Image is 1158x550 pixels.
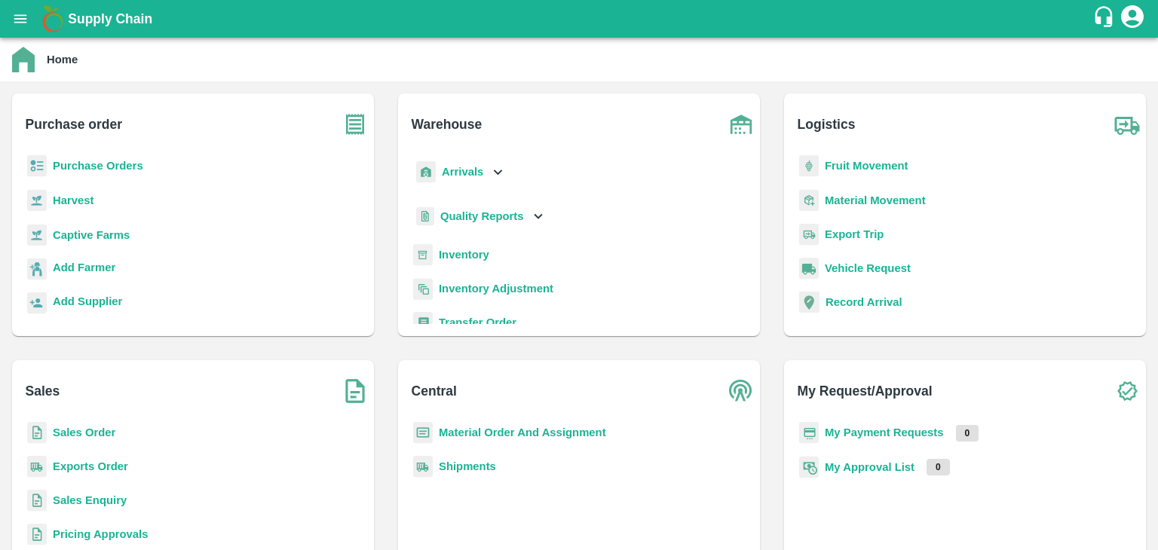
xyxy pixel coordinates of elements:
[53,259,115,280] a: Add Farmer
[27,422,47,444] img: sales
[799,155,819,177] img: fruit
[53,194,93,206] a: Harvest
[68,11,152,26] b: Supply Chain
[825,160,908,172] a: Fruit Movement
[1092,5,1119,32] div: customer-support
[1119,3,1146,35] div: account of current user
[825,194,926,206] a: Material Movement
[26,114,122,135] b: Purchase order
[27,490,47,512] img: sales
[27,155,47,177] img: reciept
[799,189,819,212] img: material
[413,422,433,444] img: centralMaterial
[27,524,47,545] img: sales
[825,228,884,240] a: Export Trip
[413,312,433,334] img: whTransfer
[68,8,1092,29] a: Supply Chain
[799,422,819,444] img: payment
[799,456,819,478] img: approval
[413,278,433,300] img: inventory
[53,160,143,172] a: Purchase Orders
[825,461,914,473] a: My Approval List
[825,426,944,438] a: My Payment Requests
[416,207,434,226] img: qualityReport
[798,380,933,402] b: My Request/Approval
[825,262,911,274] a: Vehicle Request
[956,425,979,442] p: 0
[27,258,47,280] img: farmer
[799,292,819,313] img: recordArrival
[38,4,68,34] img: logo
[799,258,819,280] img: vehicle
[3,2,38,36] button: open drawer
[412,380,457,402] b: Central
[439,249,489,261] a: Inventory
[722,372,760,410] img: central
[413,244,433,266] img: whInventory
[336,105,374,143] img: purchase
[53,494,127,506] a: Sales Enquiry
[53,229,130,241] a: Captive Farms
[27,292,47,314] img: supplier
[53,293,122,313] a: Add Supplier
[27,189,47,212] img: harvest
[413,456,433,478] img: shipments
[53,295,122,307] b: Add Supplier
[413,155,507,189] div: Arrivals
[416,161,436,183] img: whArrival
[439,316,516,328] a: Transfer Order
[26,380,60,402] b: Sales
[439,283,553,295] a: Inventory Adjustment
[12,47,35,72] img: home
[27,456,47,478] img: shipments
[826,296,902,308] a: Record Arrival
[53,460,128,472] a: Exports Order
[722,105,760,143] img: warehouse
[53,528,148,540] a: Pricing Approvals
[439,460,496,472] a: Shipments
[1108,372,1146,410] img: check
[27,224,47,246] img: harvest
[440,210,524,222] b: Quality Reports
[53,426,115,438] a: Sales Order
[413,201,547,232] div: Quality Reports
[442,166,483,178] b: Arrivals
[336,372,374,410] img: soSales
[1108,105,1146,143] img: truck
[798,114,856,135] b: Logistics
[439,426,606,438] a: Material Order And Assignment
[799,224,819,246] img: delivery
[53,261,115,273] b: Add Farmer
[47,53,78,66] b: Home
[412,114,482,135] b: Warehouse
[927,459,950,475] p: 0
